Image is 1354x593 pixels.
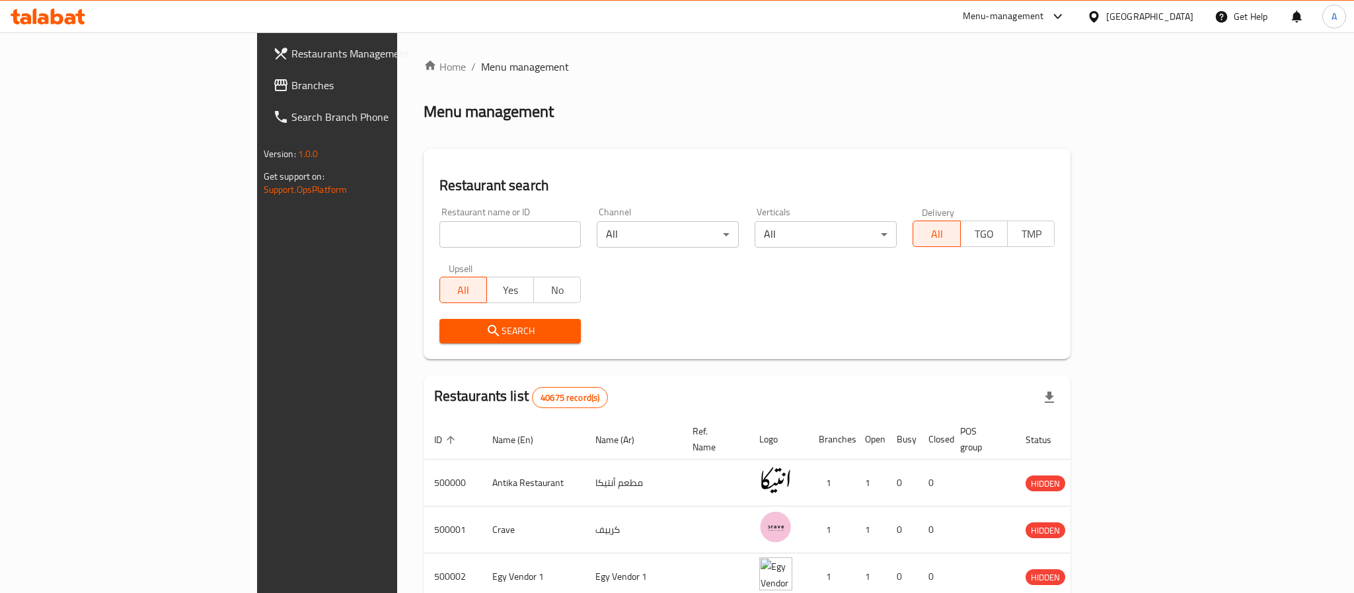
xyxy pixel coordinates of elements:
[1026,432,1069,448] span: Status
[539,281,576,300] span: No
[693,423,733,455] span: Ref. Name
[597,221,739,248] div: All
[886,460,918,506] td: 0
[759,464,792,497] img: Antika Restaurant
[434,386,609,408] h2: Restaurants list
[264,168,324,185] span: Get support on:
[298,145,319,162] span: 1.0.0
[424,101,554,122] h2: Menu management
[919,225,955,244] span: All
[486,277,534,303] button: Yes
[854,506,886,553] td: 1
[913,221,960,247] button: All
[439,176,1055,195] h2: Restaurant search
[434,432,459,448] span: ID
[533,392,607,404] span: 40675 record(s)
[439,277,487,303] button: All
[808,419,854,460] th: Branches
[854,460,886,506] td: 1
[1026,476,1065,491] span: HIDDEN
[492,432,550,448] span: Name (En)
[482,506,585,553] td: Crave
[963,9,1044,24] div: Menu-management
[481,59,569,75] span: Menu management
[595,432,652,448] span: Name (Ar)
[918,419,950,460] th: Closed
[1007,221,1055,247] button: TMP
[886,506,918,553] td: 0
[918,506,950,553] td: 0
[291,109,472,125] span: Search Branch Phone
[291,77,472,93] span: Branches
[262,101,483,133] a: Search Branch Phone
[759,510,792,543] img: Crave
[808,506,854,553] td: 1
[922,207,955,217] label: Delivery
[1026,523,1065,538] span: HIDDEN
[966,225,1002,244] span: TGO
[854,419,886,460] th: Open
[264,181,348,198] a: Support.OpsPlatform
[533,277,581,303] button: No
[960,423,999,455] span: POS group
[808,460,854,506] td: 1
[262,69,483,101] a: Branches
[886,419,918,460] th: Busy
[585,506,682,553] td: كرييف
[1013,225,1049,244] span: TMP
[585,460,682,506] td: مطعم أنتيكا
[449,263,473,273] label: Upsell
[1026,569,1065,585] div: HIDDEN
[918,460,950,506] td: 0
[439,319,582,343] button: Search
[264,145,296,162] span: Version:
[291,46,472,61] span: Restaurants Management
[445,281,482,300] span: All
[532,387,608,408] div: Total records count
[749,419,808,460] th: Logo
[424,59,1071,75] nav: breadcrumb
[1034,382,1065,413] div: Export file
[960,221,1008,247] button: TGO
[1026,570,1065,585] span: HIDDEN
[262,38,483,69] a: Restaurants Management
[492,281,529,300] span: Yes
[439,221,582,248] input: Search for restaurant name or ID..
[1106,9,1193,24] div: [GEOGRAPHIC_DATA]
[759,557,792,590] img: Egy Vendor 1
[755,221,897,248] div: All
[450,323,571,339] span: Search
[482,460,585,506] td: Antika Restaurant
[1332,9,1337,24] span: A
